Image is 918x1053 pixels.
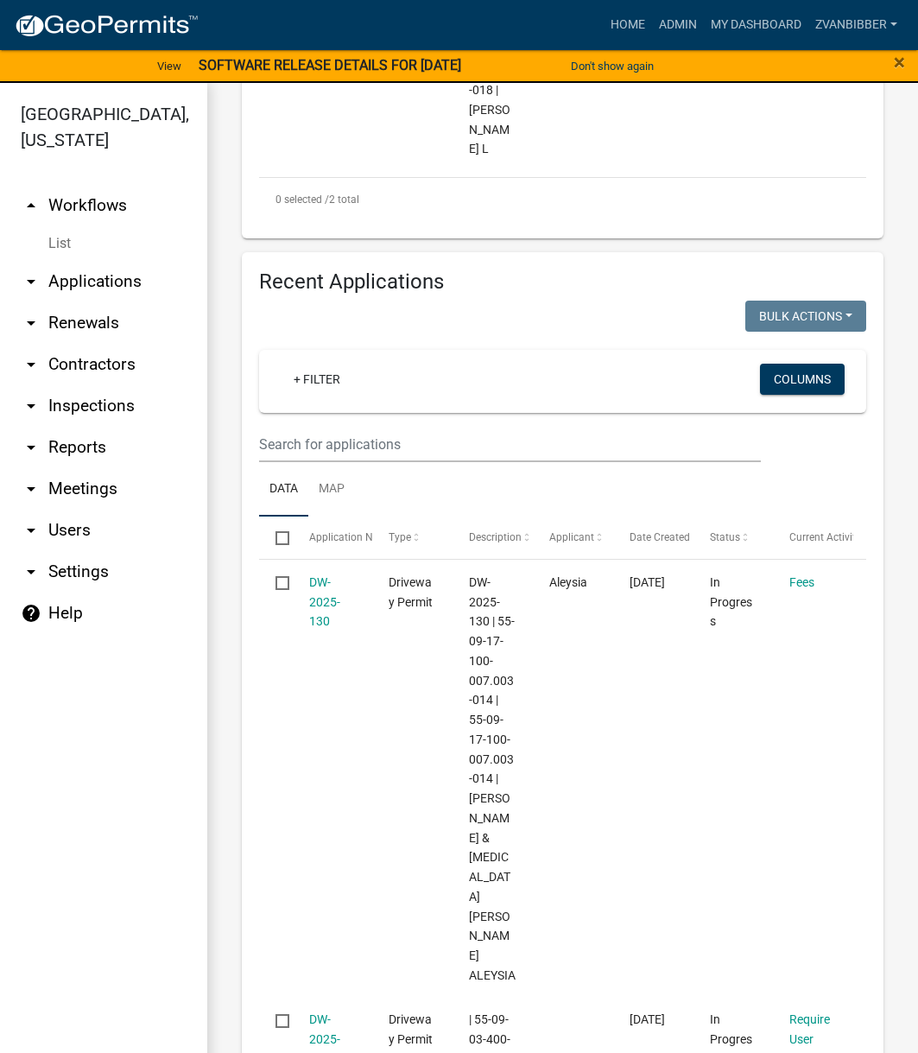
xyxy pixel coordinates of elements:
a: My Dashboard [704,9,808,41]
datatable-header-cell: Applicant [533,517,613,558]
span: × [894,50,905,74]
div: 2 total [259,178,866,221]
span: 09/15/2025 [630,1012,665,1026]
h4: Recent Applications [259,270,866,295]
i: arrow_drop_down [21,561,41,582]
a: Map [308,462,355,517]
i: arrow_drop_up [21,195,41,216]
a: Home [604,9,652,41]
datatable-header-cell: Date Created [613,517,693,558]
a: Admin [652,9,704,41]
a: View [150,52,188,80]
i: arrow_drop_down [21,396,41,416]
span: Status [710,531,740,543]
a: Fees [789,575,814,589]
a: Data [259,462,308,517]
i: arrow_drop_down [21,354,41,375]
i: arrow_drop_down [21,313,41,333]
span: 09/15/2025 [630,575,665,589]
i: help [21,603,41,624]
button: Don't show again [564,52,661,80]
span: Driveway Permit [389,575,433,609]
i: arrow_drop_down [21,520,41,541]
span: Applicant [549,531,594,543]
span: Driveway Permit [389,1012,433,1046]
span: Date Created [630,531,690,543]
button: Columns [760,364,845,395]
datatable-header-cell: Description [453,517,533,558]
i: arrow_drop_down [21,271,41,292]
datatable-header-cell: Select [259,517,292,558]
span: Aleysia [549,575,587,589]
span: Current Activity [789,531,861,543]
span: Application Number [309,531,403,543]
button: Bulk Actions [745,301,866,332]
a: DW-2025-130 [309,575,340,629]
a: Require User [789,1012,830,1046]
datatable-header-cell: Current Activity [773,517,853,558]
span: In Progress [710,575,752,629]
i: arrow_drop_down [21,437,41,458]
button: Close [894,52,905,73]
datatable-header-cell: Type [372,517,453,558]
a: zvanbibber [808,9,904,41]
span: 0 selected / [275,193,329,206]
input: Search for applications [259,427,761,462]
span: Type [389,531,411,543]
i: arrow_drop_down [21,479,41,499]
strong: SOFTWARE RELEASE DETAILS FOR [DATE] [199,57,461,73]
span: DW-2025-130 | 55-09-17-100-007.003-014 | 55-09-17-100-007.003-014 | DAKE JORDAN & NIX-DAKE ALEYSIA [469,575,516,982]
span: Description [469,531,522,543]
datatable-header-cell: Status [693,517,773,558]
datatable-header-cell: Application Number [292,517,372,558]
a: + Filter [280,364,354,395]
